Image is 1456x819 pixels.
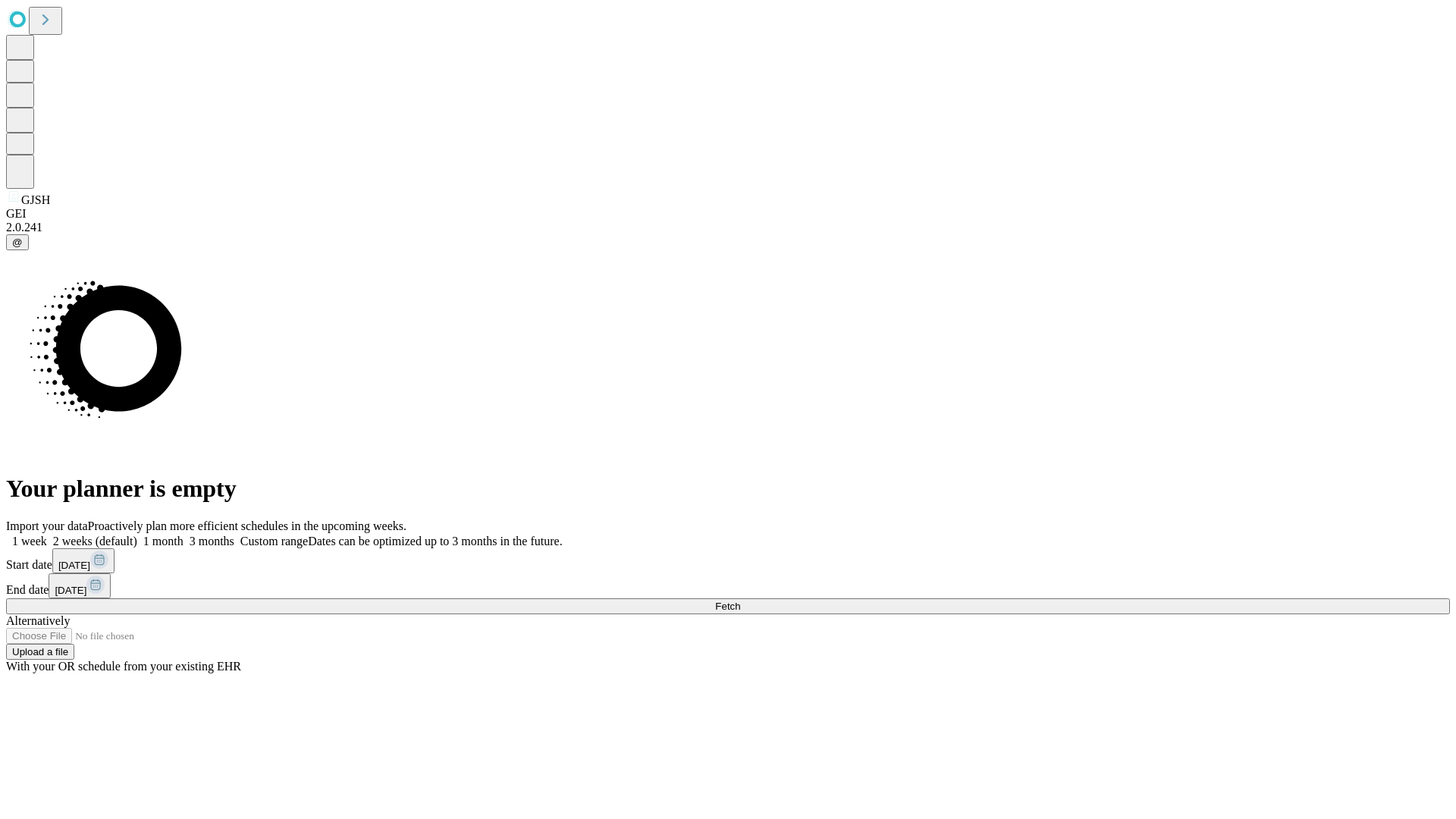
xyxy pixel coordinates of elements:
span: 2 weeks (default) [53,535,137,548]
span: 3 months [190,535,234,548]
span: @ [12,237,23,248]
button: Upload a file [6,644,74,660]
span: 1 week [12,535,47,548]
button: [DATE] [52,548,115,573]
span: 1 month [143,535,184,548]
span: Proactively plan more efficient schedules in the upcoming weeks. [88,519,406,532]
span: With your OR schedule from your existing EHR [6,660,241,673]
span: Alternatively [6,614,70,627]
span: Dates can be optimized up to 3 months in the future. [308,535,562,548]
button: [DATE] [49,573,111,598]
button: Fetch [6,598,1450,614]
span: Custom range [240,535,308,548]
span: GJSH [21,193,50,206]
h1: Your planner is empty [6,475,1450,503]
span: Import your data [6,519,88,532]
div: End date [6,573,1450,598]
div: GEI [6,207,1450,221]
span: Fetch [715,601,740,612]
div: 2.0.241 [6,221,1450,234]
button: @ [6,234,29,250]
div: Start date [6,548,1450,573]
span: [DATE] [55,585,86,596]
span: [DATE] [58,560,90,571]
